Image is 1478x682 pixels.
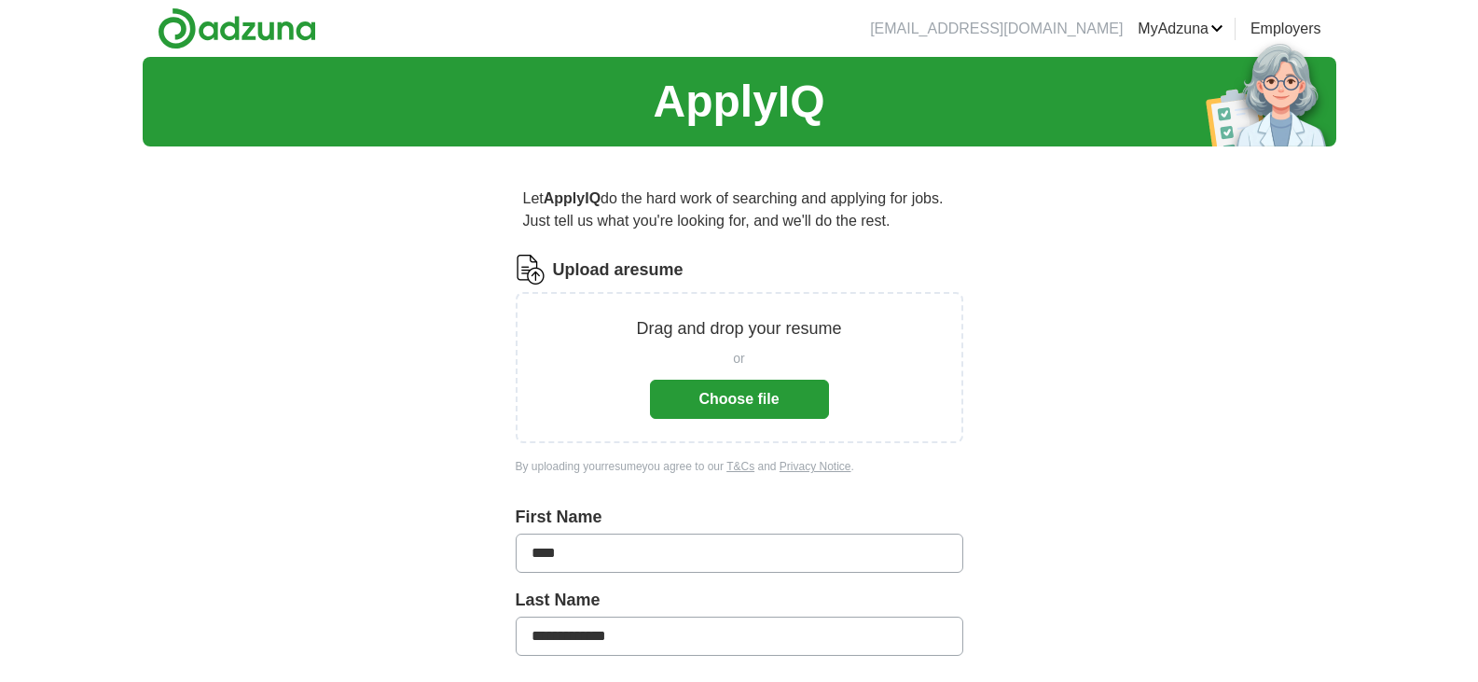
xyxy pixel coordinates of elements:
[158,7,316,49] img: Adzuna logo
[516,180,963,240] p: Let do the hard work of searching and applying for jobs. Just tell us what you're looking for, an...
[653,68,824,135] h1: ApplyIQ
[870,18,1123,40] li: [EMAIL_ADDRESS][DOMAIN_NAME]
[1138,18,1223,40] a: MyAdzuna
[516,255,546,285] img: CV Icon
[553,257,684,283] label: Upload a resume
[733,349,744,369] span: or
[516,458,963,475] div: By uploading your resume you agree to our and .
[650,380,829,419] button: Choose file
[726,460,754,473] a: T&Cs
[1250,18,1321,40] a: Employers
[516,505,963,530] label: First Name
[780,460,851,473] a: Privacy Notice
[516,588,963,613] label: Last Name
[544,190,601,206] strong: ApplyIQ
[636,316,841,341] p: Drag and drop your resume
